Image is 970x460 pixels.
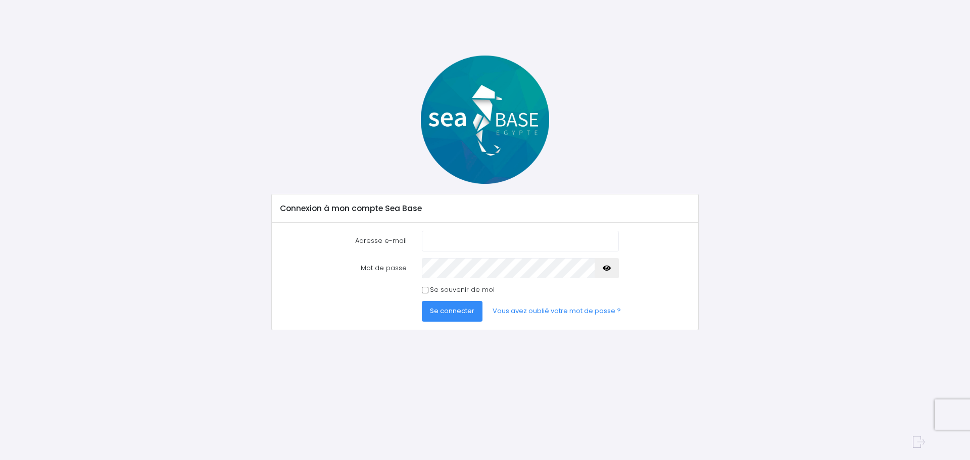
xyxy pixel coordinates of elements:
div: Connexion à mon compte Sea Base [272,194,698,223]
label: Se souvenir de moi [430,285,495,295]
span: Se connecter [430,306,474,316]
button: Se connecter [422,301,482,321]
a: Vous avez oublié votre mot de passe ? [484,301,629,321]
label: Adresse e-mail [273,231,414,251]
label: Mot de passe [273,258,414,278]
